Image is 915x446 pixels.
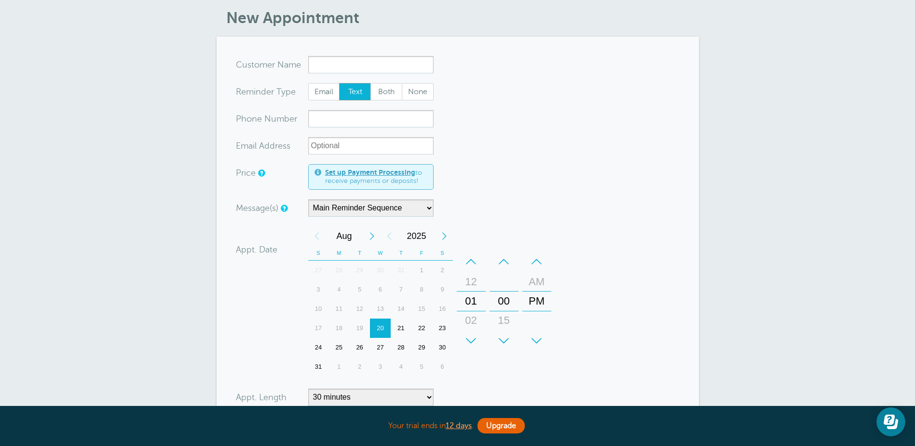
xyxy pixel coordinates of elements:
label: Text [339,83,371,100]
div: Next Year [436,226,453,246]
div: 12 [460,272,483,292]
div: 01 [460,292,483,311]
div: 31 [308,357,329,376]
div: 02 [460,311,483,330]
th: T [391,246,411,261]
div: Monday, August 4 [328,280,349,299]
label: Message(s) [236,204,278,212]
div: 4 [328,280,349,299]
th: M [328,246,349,261]
div: 28 [328,261,349,280]
div: Your trial ends in . [217,416,699,436]
div: 5 [411,357,432,376]
div: 1 [328,357,349,376]
div: 18 [328,319,349,338]
label: Email [308,83,340,100]
div: 29 [411,338,432,357]
div: 00 [492,292,516,311]
div: Hours [457,252,486,350]
div: 21 [391,319,411,338]
div: 8 [411,280,432,299]
div: 3 [370,357,391,376]
div: 03 [460,330,483,349]
div: Friday, August 29 [411,338,432,357]
div: Next Month [363,226,381,246]
div: Sunday, August 10 [308,299,329,319]
label: Reminder Type [236,87,296,96]
div: Tuesday, September 2 [349,357,370,376]
span: Ema [236,141,253,150]
div: Saturday, August 23 [432,319,453,338]
div: Wednesday, August 27 [370,338,391,357]
span: Cus [236,60,251,69]
div: Wednesday, September 3 [370,357,391,376]
label: Appt. Date [236,245,277,254]
span: to receive payments or deposits! [325,168,427,185]
div: 27 [308,261,329,280]
th: F [411,246,432,261]
div: Tuesday, August 5 [349,280,370,299]
div: 2 [432,261,453,280]
div: Friday, August 22 [411,319,432,338]
div: Sunday, August 17 [308,319,329,338]
div: 1 [411,261,432,280]
a: 12 days [446,421,472,430]
div: 9 [432,280,453,299]
iframe: Resource center [876,407,905,436]
label: Price [236,168,256,177]
div: 15 [492,311,516,330]
a: Set up Payment Processing [325,168,415,176]
span: tomer N [251,60,284,69]
span: 2025 [398,226,436,246]
div: mber [236,110,308,127]
th: S [432,246,453,261]
input: Optional [308,137,434,154]
div: 7 [391,280,411,299]
div: Today, Wednesday, August 20 [370,319,391,338]
div: 30 [432,338,453,357]
div: Saturday, August 16 [432,299,453,319]
div: Tuesday, August 26 [349,338,370,357]
div: 23 [432,319,453,338]
div: Wednesday, August 13 [370,299,391,319]
div: 10 [308,299,329,319]
div: PM [525,292,548,311]
th: S [308,246,329,261]
div: 6 [432,357,453,376]
div: Tuesday, August 19 [349,319,370,338]
div: Monday, July 28 [328,261,349,280]
div: Tuesday, August 12 [349,299,370,319]
span: Both [371,84,402,100]
div: Friday, September 5 [411,357,432,376]
span: il Add [253,141,275,150]
div: Minutes [490,252,519,350]
div: Thursday, August 14 [391,299,411,319]
div: 4 [391,357,411,376]
div: Sunday, August 31 [308,357,329,376]
label: None [402,83,434,100]
div: 12 [349,299,370,319]
div: Thursday, July 31 [391,261,411,280]
div: Thursday, September 4 [391,357,411,376]
div: 27 [370,338,391,357]
div: 17 [308,319,329,338]
a: An optional price for the appointment. If you set a price, you can include a payment link in your... [258,170,264,176]
div: 11 [328,299,349,319]
span: August [326,226,363,246]
th: T [349,246,370,261]
div: Saturday, August 9 [432,280,453,299]
span: None [402,84,433,100]
div: Sunday, August 3 [308,280,329,299]
th: W [370,246,391,261]
div: 22 [411,319,432,338]
div: 31 [391,261,411,280]
span: Pho [236,114,252,123]
div: Friday, August 15 [411,299,432,319]
div: Monday, August 25 [328,338,349,357]
div: Monday, August 11 [328,299,349,319]
div: Monday, September 1 [328,357,349,376]
div: Thursday, August 21 [391,319,411,338]
div: 3 [308,280,329,299]
div: 6 [370,280,391,299]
